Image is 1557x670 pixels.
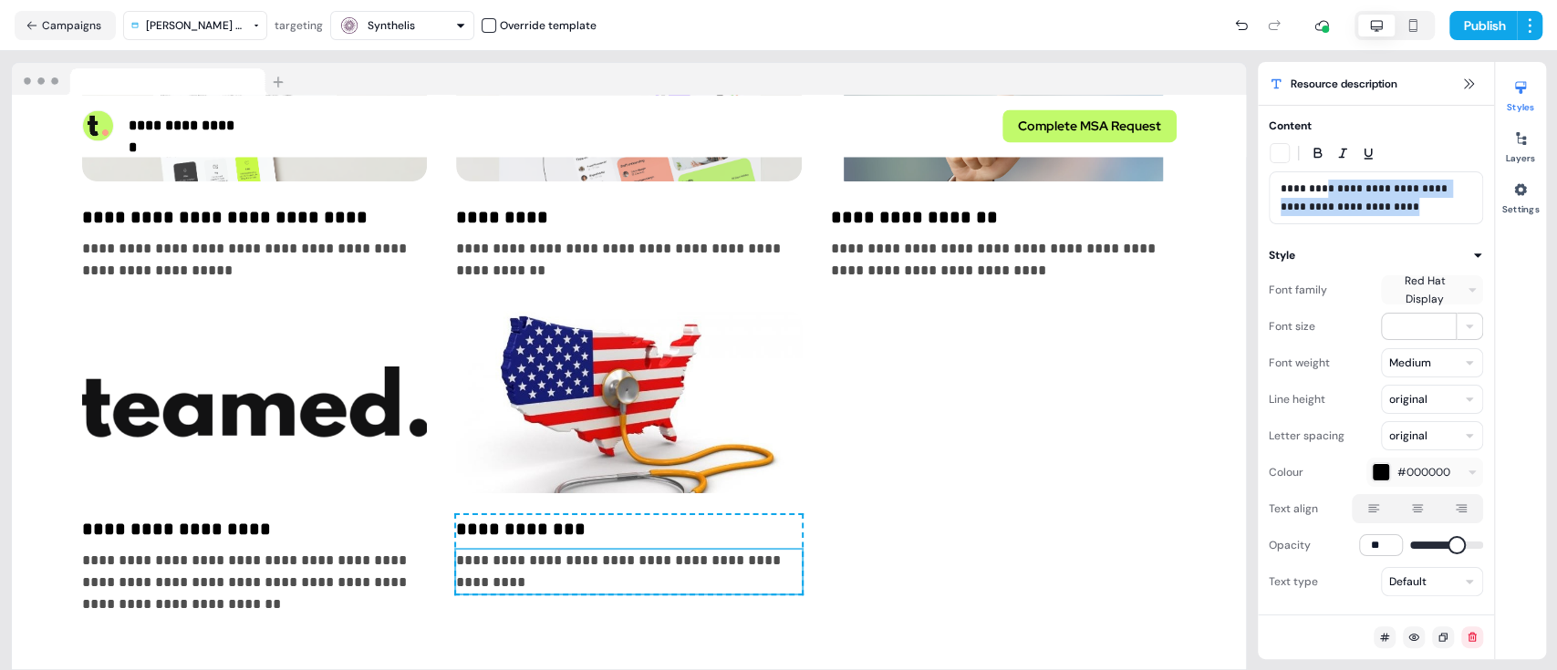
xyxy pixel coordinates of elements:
button: Layers [1495,124,1546,164]
div: Default [1389,572,1427,591]
span: #000000 [1397,463,1450,481]
div: Opacity [1269,531,1311,560]
button: Red Hat Display [1381,275,1483,304]
div: Font size [1269,312,1315,341]
img: Thumbnail image [456,311,802,493]
div: Style [1269,246,1295,264]
div: Medium [1389,354,1431,372]
div: Red Hat Display [1386,272,1463,308]
div: Override template [500,16,597,35]
div: Font family [1269,275,1327,304]
div: [PERSON_NAME] Template - Proposal [146,16,245,35]
img: Browser topbar [12,63,292,96]
div: original [1389,390,1427,408]
button: #000000 [1366,458,1483,487]
div: Font weight [1269,348,1330,377]
span: Resource description [1291,75,1397,93]
img: Thumbnail image [82,311,428,493]
div: Complete MSA Request [637,109,1177,142]
button: Publish [1449,11,1517,40]
div: Content [1269,117,1312,135]
div: Line height [1269,385,1325,414]
button: Complete MSA Request [1002,109,1177,142]
button: Styles [1495,73,1546,113]
div: targeting [275,16,323,35]
div: Colour [1269,458,1303,487]
button: Campaigns [15,11,116,40]
button: Settings [1495,175,1546,215]
div: original [1389,427,1427,445]
div: Synthelis [368,16,415,35]
div: Text type [1269,567,1318,596]
button: Style [1269,246,1483,264]
div: Letter spacing [1269,421,1344,450]
button: Synthelis [330,11,474,40]
div: Text align [1269,494,1318,523]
